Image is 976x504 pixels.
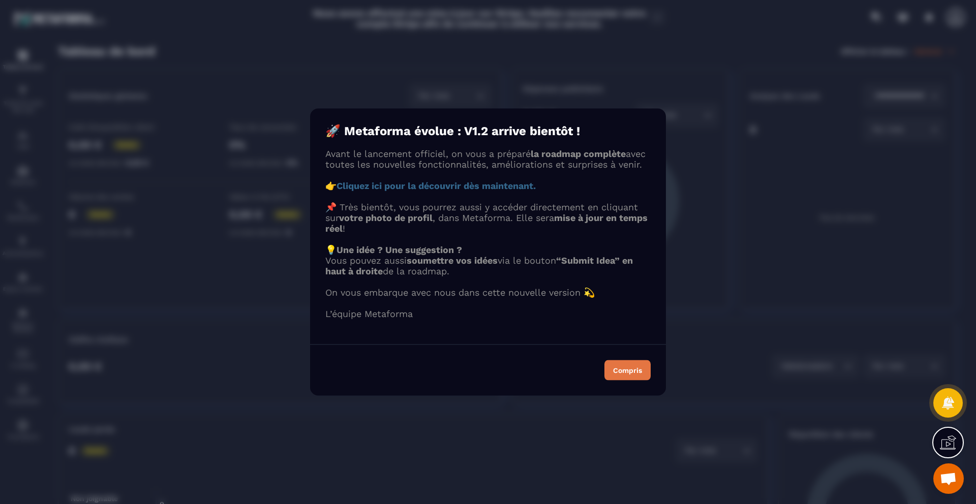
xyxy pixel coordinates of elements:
[325,287,651,298] p: On vous embarque avec nous dans cette nouvelle version 💫
[325,255,651,276] p: Vous pouvez aussi via le bouton de la roadmap.
[325,244,651,255] p: 💡
[933,463,964,494] div: Ouvrir le chat
[325,180,651,191] p: 👉
[531,148,626,159] strong: la roadmap complète
[325,124,651,138] h4: 🚀 Metaforma évolue : V1.2 arrive bientôt !
[613,367,642,374] div: Compris
[337,244,462,255] strong: Une idée ? Une suggestion ?
[325,202,651,234] p: 📌 Très bientôt, vous pourrez aussi y accéder directement en cliquant sur , dans Metaforma. Elle s...
[337,180,536,191] a: Cliquez ici pour la découvrir dès maintenant.
[325,212,648,234] strong: mise à jour en temps réel
[604,360,651,381] button: Compris
[325,255,633,276] strong: “Submit Idea” en haut à droite
[325,148,651,170] p: Avant le lancement officiel, on vous a préparé avec toutes les nouvelles fonctionnalités, amélior...
[339,212,433,223] strong: votre photo de profil
[407,255,498,266] strong: soumettre vos idées
[325,308,651,319] p: L’équipe Metaforma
